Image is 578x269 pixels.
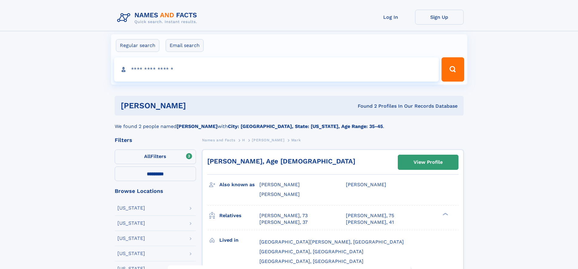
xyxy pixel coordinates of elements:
a: Names and Facts [202,136,235,144]
div: [US_STATE] [117,251,145,256]
div: Browse Locations [115,188,196,194]
span: [PERSON_NAME] [259,182,300,187]
span: All [144,153,150,159]
h3: Also known as [219,180,259,190]
h3: Lived in [219,235,259,245]
span: [PERSON_NAME] [259,191,300,197]
b: City: [GEOGRAPHIC_DATA], State: [US_STATE], Age Range: 35-45 [228,123,383,129]
a: [PERSON_NAME], 73 [259,212,308,219]
a: [PERSON_NAME] [252,136,284,144]
span: Mark [291,138,301,142]
div: [US_STATE] [117,221,145,226]
div: Found 2 Profiles In Our Records Database [272,103,458,109]
h3: Relatives [219,210,259,221]
div: Filters [115,137,196,143]
a: [PERSON_NAME], 75 [346,212,394,219]
div: View Profile [414,155,443,169]
span: [PERSON_NAME] [346,182,386,187]
div: [US_STATE] [117,236,145,241]
button: Search Button [441,57,464,82]
label: Filters [115,150,196,164]
label: Email search [166,39,204,52]
b: [PERSON_NAME] [177,123,218,129]
a: H [242,136,245,144]
h1: [PERSON_NAME] [121,102,272,109]
span: [GEOGRAPHIC_DATA], [GEOGRAPHIC_DATA] [259,258,363,264]
img: Logo Names and Facts [115,10,202,26]
div: We found 2 people named with . [115,116,464,130]
div: ❯ [441,212,448,216]
span: [GEOGRAPHIC_DATA][PERSON_NAME], [GEOGRAPHIC_DATA] [259,239,404,245]
input: search input [114,57,439,82]
span: H [242,138,245,142]
div: [US_STATE] [117,206,145,210]
label: Regular search [116,39,159,52]
a: Sign Up [415,10,464,25]
span: [PERSON_NAME] [252,138,284,142]
span: [GEOGRAPHIC_DATA], [GEOGRAPHIC_DATA] [259,249,363,254]
a: [PERSON_NAME], 41 [346,219,394,226]
a: [PERSON_NAME], Age [DEMOGRAPHIC_DATA] [207,157,355,165]
a: Log In [367,10,415,25]
a: [PERSON_NAME], 37 [259,219,308,226]
a: View Profile [398,155,458,170]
